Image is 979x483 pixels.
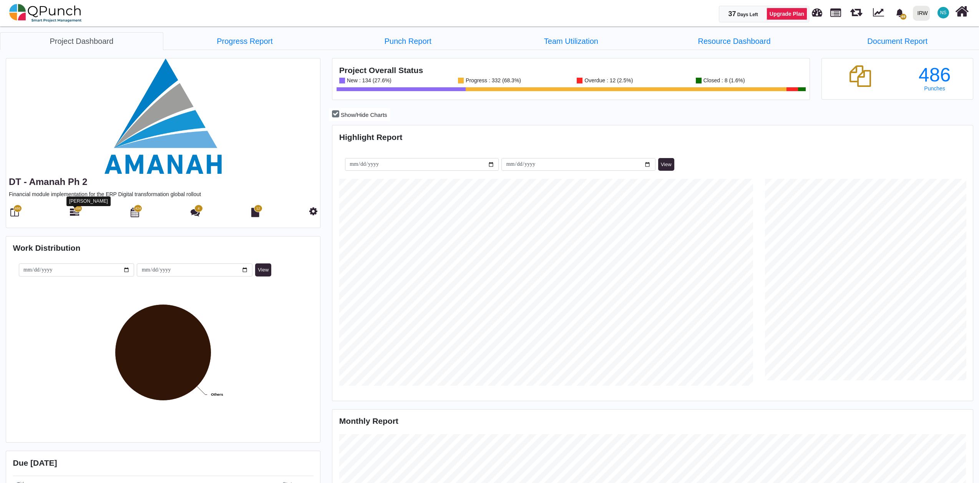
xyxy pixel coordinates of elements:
[163,32,327,50] a: Progress Report
[955,4,969,19] i: Home
[255,263,271,276] button: View
[329,108,390,122] button: Show/Hide Charts
[191,208,200,217] i: Punch Discussion
[900,14,906,20] span: 49
[13,458,314,468] h4: Due [DATE]
[15,206,20,212] span: 486
[339,65,803,75] h4: Project Overall Status
[9,177,87,187] a: DT - Amanah Ph 2
[653,32,816,50] a: Resource Dashboard
[131,208,139,217] i: Calendar
[9,2,82,25] img: qpunch-sp.fa6292f.png
[850,4,862,17] span: Releases
[896,9,904,17] svg: bell fill
[767,8,807,20] a: Upgrade Plan
[66,197,111,206] div: [PERSON_NAME]
[211,392,223,396] text: Others
[938,7,949,18] span: Nadeem Sheikh
[940,10,947,15] span: NS
[341,112,387,118] span: Show/Hide Charts
[115,304,211,400] path: Others, 1,398%. Workload.
[869,0,891,26] div: Dynamic Report
[891,0,910,25] a: bell fill49
[345,78,392,83] div: New : 134 (27.6%)
[489,32,653,50] a: Team Utilization
[830,5,841,17] span: Projects
[464,78,521,83] div: Progress : 332 (68.3%)
[816,32,979,50] a: Document Report
[75,206,81,212] span: 556
[10,208,19,217] i: Board
[924,85,945,92] span: Punches
[728,10,736,18] span: 37
[702,78,745,83] div: Closed : 8 (1.6%)
[13,243,314,253] h4: Work Distribution
[309,207,317,216] i: Project Settings
[489,32,653,50] li: DT - Amanah Ph 2
[812,5,822,16] span: Dashboard
[256,206,260,212] span: 12
[582,78,633,83] div: Overdue : 12 (2.5%)
[13,276,313,430] svg: Interactive chart
[326,32,489,50] a: Punch Report
[251,208,259,217] i: Document Library
[13,276,314,430] div: Chart. Highcharts interactive chart.
[893,6,906,20] div: Notification
[918,7,928,20] div: IRW
[903,65,966,85] div: 486
[135,206,141,212] span: 424
[737,12,758,17] span: Days Left
[339,416,966,426] h4: Monthly Report
[933,0,954,25] a: NS
[70,211,79,217] a: 556
[909,0,933,26] a: IRW
[903,65,966,92] a: 486 Punches
[658,158,674,171] button: View
[9,190,317,198] p: Financial module implementation for the ERP Digital transformation global rollout
[339,132,966,142] h4: Highlight Report
[198,206,200,212] span: 4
